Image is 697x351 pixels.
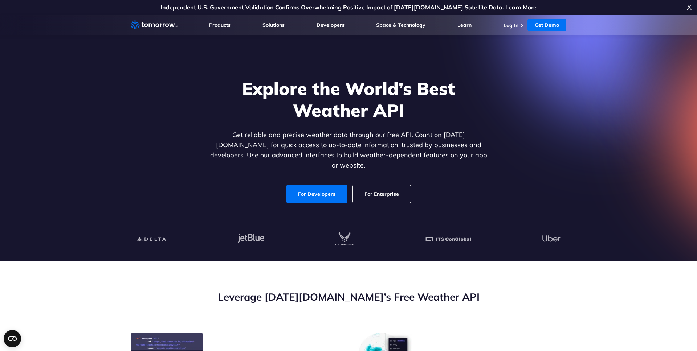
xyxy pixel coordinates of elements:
[209,22,231,28] a: Products
[131,290,566,304] h2: Leverage [DATE][DOMAIN_NAME]’s Free Weather API
[131,20,178,30] a: Home link
[457,22,472,28] a: Learn
[262,22,285,28] a: Solutions
[504,22,518,29] a: Log In
[208,130,489,170] p: Get reliable and precise weather data through our free API. Count on [DATE][DOMAIN_NAME] for quic...
[4,330,21,347] button: Open CMP widget
[353,185,411,203] a: For Enterprise
[376,22,425,28] a: Space & Technology
[527,19,566,31] a: Get Demo
[160,4,537,11] a: Independent U.S. Government Validation Confirms Overwhelming Positive Impact of [DATE][DOMAIN_NAM...
[317,22,345,28] a: Developers
[286,185,347,203] a: For Developers
[208,78,489,121] h1: Explore the World’s Best Weather API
